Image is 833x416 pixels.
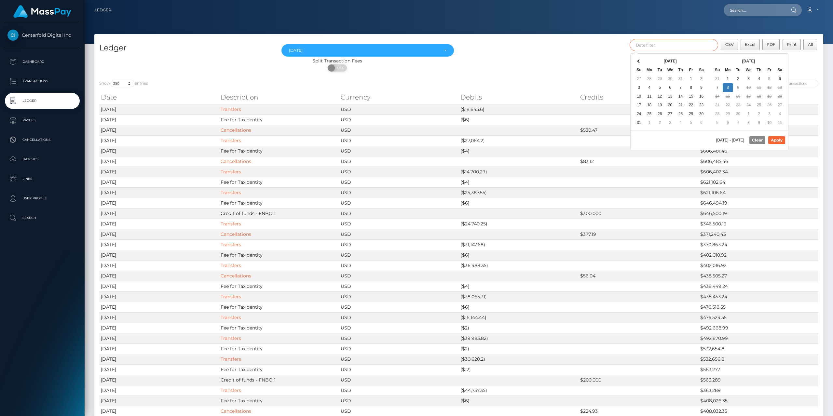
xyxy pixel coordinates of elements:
[699,198,818,208] td: $646,494.19
[339,375,459,385] td: USD
[634,118,644,127] td: 31
[219,208,339,219] td: Credit of funds - FNBO 1
[221,190,241,195] a: Transfers
[764,101,775,110] td: 26
[764,110,775,118] td: 3
[339,385,459,396] td: USD
[771,80,818,87] input: Search transactions
[783,39,801,50] button: Print
[808,42,813,47] span: All
[219,343,339,354] td: Fee for TaxIdentity
[699,177,818,187] td: $621,102.64
[723,66,733,74] th: Mo
[634,83,644,92] td: 3
[630,39,718,51] input: Date filter
[579,91,698,104] th: Credits
[459,250,579,260] td: ($6)
[339,281,459,291] td: USD
[459,187,579,198] td: ($25,387.55)
[99,156,219,167] td: [DATE]
[99,208,219,219] td: [DATE]
[764,66,775,74] th: Fr
[219,114,339,125] td: Fee for TaxIdentity
[99,312,219,323] td: [DATE]
[699,302,818,312] td: $476,518.55
[339,104,459,114] td: USD
[7,213,77,223] p: Search
[99,302,219,312] td: [DATE]
[221,169,241,175] a: Transfers
[5,132,80,148] a: Cancellations
[686,92,696,101] td: 15
[339,219,459,229] td: USD
[219,364,339,375] td: Fee for TaxIdentity
[699,271,818,281] td: $438,505.27
[459,291,579,302] td: ($38,065.31)
[339,91,459,104] th: Currency
[7,57,77,67] p: Dashboard
[696,110,707,118] td: 30
[221,387,241,393] a: Transfers
[712,74,723,83] td: 31
[339,323,459,333] td: USD
[724,4,785,16] input: Search...
[99,167,219,177] td: [DATE]
[99,364,219,375] td: [DATE]
[281,44,454,57] button: Aug 2025
[219,375,339,385] td: Credit of funds - FNBO 1
[762,39,780,50] button: PDF
[221,408,251,414] a: Cancellations
[712,66,723,74] th: Su
[7,115,77,125] p: Payees
[744,110,754,118] td: 1
[787,42,797,47] span: Print
[665,74,676,83] td: 30
[7,174,77,184] p: Links
[754,110,764,118] td: 2
[459,333,579,343] td: ($39,983.82)
[803,39,817,50] button: All
[699,333,818,343] td: $492,670.99
[5,73,80,89] a: Transactions
[99,323,219,333] td: [DATE]
[99,187,219,198] td: [DATE]
[723,110,733,118] td: 29
[699,281,818,291] td: $438,449.24
[634,66,644,74] th: Su
[686,83,696,92] td: 8
[775,66,785,74] th: Sa
[459,354,579,364] td: ($30,620.2)
[686,101,696,110] td: 22
[723,101,733,110] td: 22
[95,3,111,17] a: Ledger
[99,375,219,385] td: [DATE]
[221,315,241,320] a: Transfers
[699,291,818,302] td: $438,453.24
[676,101,686,110] td: 21
[655,101,665,110] td: 19
[676,110,686,118] td: 28
[5,93,80,109] a: Ledger
[699,312,818,323] td: $476,524.55
[339,125,459,135] td: USD
[733,66,744,74] th: Tu
[5,190,80,207] a: User Profile
[716,138,747,142] span: [DATE] - [DATE]
[339,156,459,167] td: USD
[99,219,219,229] td: [DATE]
[99,333,219,343] td: [DATE]
[775,110,785,118] td: 4
[459,135,579,146] td: ($27,064.2)
[339,396,459,406] td: USD
[339,354,459,364] td: USD
[219,146,339,156] td: Fee for TaxIdentity
[459,364,579,375] td: ($12)
[459,198,579,208] td: ($6)
[7,30,19,41] img: Centerfold Digital Inc
[712,110,723,118] td: 28
[699,239,818,250] td: $370,863.24
[733,92,744,101] td: 16
[99,260,219,271] td: [DATE]
[221,106,241,112] a: Transfers
[7,154,77,164] p: Batches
